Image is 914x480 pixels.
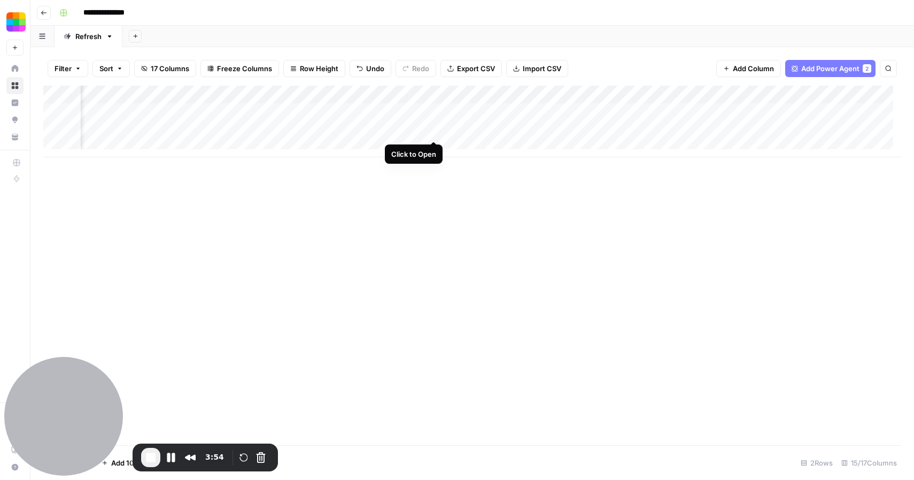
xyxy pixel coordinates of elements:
a: Browse [6,77,24,94]
span: Import CSV [523,63,561,74]
div: Click to Open [391,149,436,159]
button: Undo [350,60,391,77]
div: 2 [863,64,871,73]
button: Add Power Agent2 [785,60,876,77]
span: Filter [55,63,72,74]
span: Add Power Agent [801,63,859,74]
button: Import CSV [506,60,568,77]
button: Row Height [283,60,345,77]
button: Freeze Columns [200,60,279,77]
a: Opportunities [6,111,24,128]
button: Redo [396,60,436,77]
a: Refresh [55,26,122,47]
span: 17 Columns [151,63,189,74]
span: Sort [99,63,113,74]
img: Smallpdf Logo [6,12,26,32]
span: Add Column [733,63,774,74]
div: 15/17 Columns [837,454,901,471]
span: Redo [412,63,429,74]
button: Workspace: Smallpdf [6,9,24,35]
button: 17 Columns [134,60,196,77]
button: Export CSV [440,60,502,77]
span: Freeze Columns [217,63,272,74]
div: 2 Rows [796,454,837,471]
span: Row Height [300,63,338,74]
button: Sort [92,60,130,77]
div: Refresh [75,31,102,42]
button: Add 10 Rows [95,454,160,471]
button: Add Column [716,60,781,77]
a: Insights [6,94,24,111]
button: Filter [48,60,88,77]
a: Home [6,60,24,77]
span: Export CSV [457,63,495,74]
span: 2 [865,64,869,73]
a: Your Data [6,128,24,146]
span: Undo [366,63,384,74]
